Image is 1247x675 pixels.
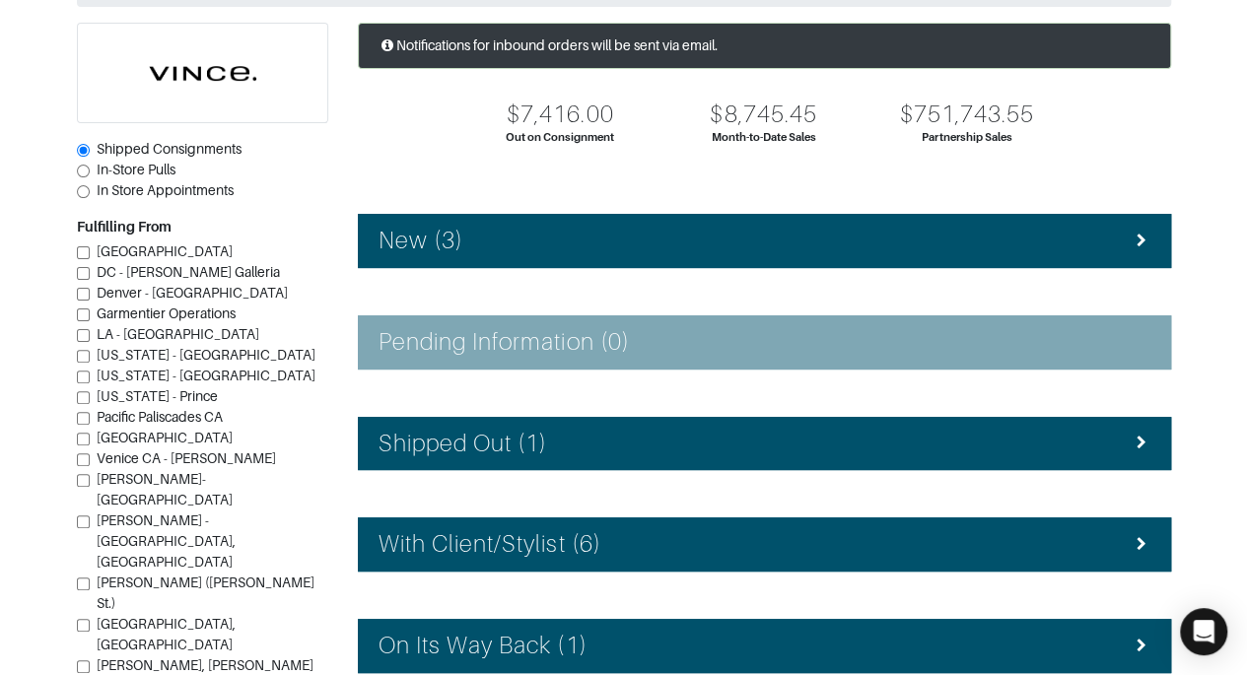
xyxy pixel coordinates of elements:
div: Notifications for inbound orders will be sent via email. [358,23,1171,69]
span: Garmentier Operations [97,305,236,321]
span: In-Store Pulls [97,162,175,177]
input: [PERSON_NAME] - [GEOGRAPHIC_DATA], [GEOGRAPHIC_DATA] [77,515,90,528]
div: Out on Consignment [506,129,614,146]
div: $751,743.55 [899,101,1034,129]
span: Denver - [GEOGRAPHIC_DATA] [97,285,288,301]
label: Fulfilling From [77,217,172,237]
input: [GEOGRAPHIC_DATA] [77,246,90,259]
span: [PERSON_NAME] ([PERSON_NAME] St.) [97,574,314,611]
input: [US_STATE] - [GEOGRAPHIC_DATA] [77,371,90,383]
input: [GEOGRAPHIC_DATA] [77,433,90,445]
span: [PERSON_NAME] - [GEOGRAPHIC_DATA], [GEOGRAPHIC_DATA] [97,512,236,570]
input: LA - [GEOGRAPHIC_DATA] [77,329,90,342]
span: [US_STATE] - [GEOGRAPHIC_DATA] [97,368,315,383]
input: In-Store Pulls [77,165,90,177]
input: DC - [PERSON_NAME] Galleria [77,267,90,280]
span: In Store Appointments [97,182,234,198]
input: Venice CA - [PERSON_NAME] [77,453,90,466]
img: cyAkLTq7csKWtL9WARqkkVaF.png [78,24,327,122]
h4: On Its Way Back (1) [379,632,588,660]
span: LA - [GEOGRAPHIC_DATA] [97,326,259,342]
input: [US_STATE] - Prince [77,391,90,404]
div: Month-to-Date Sales [712,129,816,146]
div: Partnership Sales [922,129,1011,146]
input: Pacific Paliscades CA [77,412,90,425]
input: [US_STATE] - [GEOGRAPHIC_DATA] [77,350,90,363]
span: [GEOGRAPHIC_DATA], [GEOGRAPHIC_DATA] [97,616,236,652]
input: [PERSON_NAME], [PERSON_NAME] Galleria [77,660,90,673]
input: Shipped Consignments [77,144,90,157]
input: [PERSON_NAME]-[GEOGRAPHIC_DATA] [77,474,90,487]
input: In Store Appointments [77,185,90,198]
div: $8,745.45 [710,101,816,129]
input: Denver - [GEOGRAPHIC_DATA] [77,288,90,301]
span: DC - [PERSON_NAME] Galleria [97,264,280,280]
span: [US_STATE] - [GEOGRAPHIC_DATA] [97,347,315,363]
div: Open Intercom Messenger [1180,608,1227,655]
span: [US_STATE] - Prince [97,388,218,404]
span: [GEOGRAPHIC_DATA] [97,430,233,445]
span: [GEOGRAPHIC_DATA] [97,243,233,259]
div: $7,416.00 [507,101,613,129]
input: Garmentier Operations [77,308,90,321]
span: [PERSON_NAME]-[GEOGRAPHIC_DATA] [97,471,233,507]
input: [GEOGRAPHIC_DATA], [GEOGRAPHIC_DATA] [77,619,90,632]
input: [PERSON_NAME] ([PERSON_NAME] St.) [77,577,90,590]
span: Pacific Paliscades CA [97,409,223,425]
h4: Pending Information (0) [379,328,630,357]
h4: New (3) [379,227,463,255]
span: Venice CA - [PERSON_NAME] [97,450,276,466]
h4: Shipped Out (1) [379,430,548,458]
span: Shipped Consignments [97,141,242,157]
h4: With Client/Stylist (6) [379,530,601,559]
